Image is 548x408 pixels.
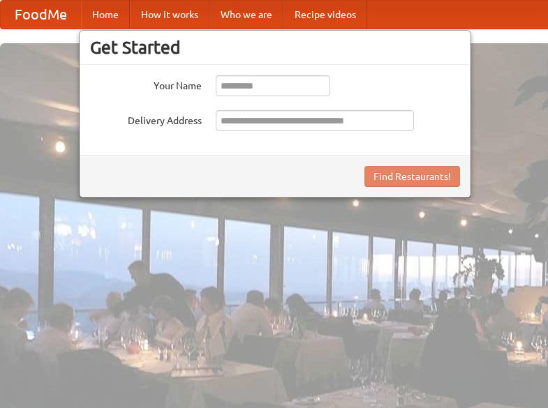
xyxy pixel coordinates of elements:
[209,1,283,29] a: Who we are
[364,166,460,187] button: Find Restaurants!
[90,37,460,58] h3: Get Started
[90,75,202,93] label: Your Name
[1,1,81,29] a: FoodMe
[283,1,367,29] a: Recipe videos
[90,110,202,128] label: Delivery Address
[130,1,209,29] a: How it works
[81,1,130,29] a: Home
